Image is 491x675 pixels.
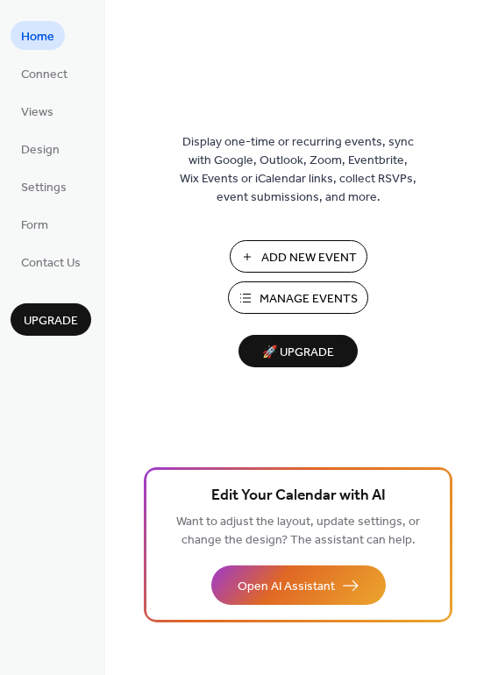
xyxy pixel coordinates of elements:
[21,254,81,273] span: Contact Us
[180,133,416,207] span: Display one-time or recurring events, sync with Google, Outlook, Zoom, Eventbrite, Wix Events or ...
[230,240,367,273] button: Add New Event
[11,134,70,163] a: Design
[249,341,347,365] span: 🚀 Upgrade
[21,66,68,84] span: Connect
[11,303,91,336] button: Upgrade
[211,565,386,605] button: Open AI Assistant
[261,249,357,267] span: Add New Event
[21,103,53,122] span: Views
[11,247,91,276] a: Contact Us
[21,141,60,160] span: Design
[11,21,65,50] a: Home
[21,179,67,197] span: Settings
[24,312,78,330] span: Upgrade
[11,210,59,238] a: Form
[21,217,48,235] span: Form
[238,335,358,367] button: 🚀 Upgrade
[11,59,78,88] a: Connect
[11,172,77,201] a: Settings
[176,510,420,552] span: Want to adjust the layout, update settings, or change the design? The assistant can help.
[238,578,335,596] span: Open AI Assistant
[260,290,358,309] span: Manage Events
[21,28,54,46] span: Home
[228,281,368,314] button: Manage Events
[11,96,64,125] a: Views
[211,484,386,508] span: Edit Your Calendar with AI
